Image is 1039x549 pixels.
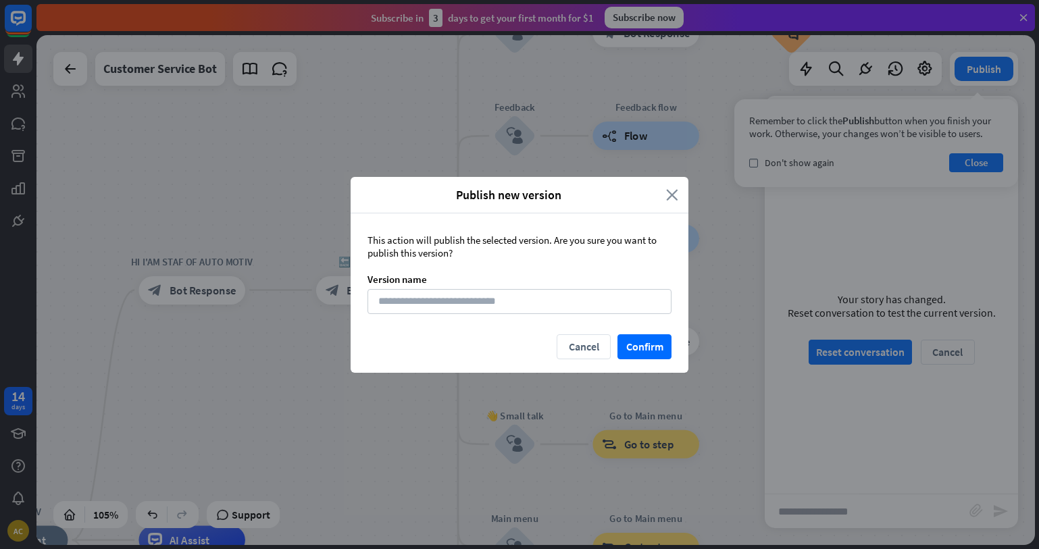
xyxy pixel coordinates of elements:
[368,234,671,259] div: This action will publish the selected version. Are you sure you want to publish this version?
[361,187,656,203] span: Publish new version
[11,5,51,46] button: Open LiveChat chat widget
[368,273,671,286] div: Version name
[557,334,611,359] button: Cancel
[666,187,678,203] i: close
[617,334,671,359] button: Confirm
